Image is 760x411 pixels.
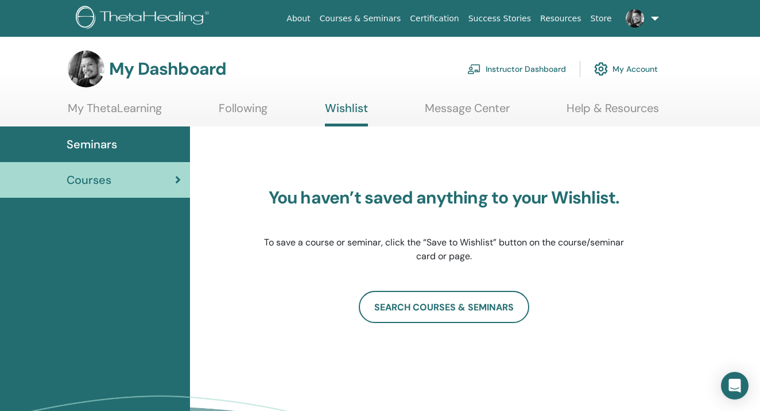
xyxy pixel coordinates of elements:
[109,59,226,79] h3: My Dashboard
[721,372,749,400] div: Open Intercom Messenger
[219,101,267,124] a: Following
[594,59,608,79] img: cog.svg
[282,8,315,29] a: About
[567,101,659,124] a: Help & Resources
[425,101,510,124] a: Message Center
[464,8,536,29] a: Success Stories
[325,101,368,126] a: Wishlist
[405,8,463,29] a: Certification
[76,6,213,32] img: logo.png
[594,56,658,82] a: My Account
[626,9,644,28] img: default.jpg
[263,187,625,208] h3: You haven’t saved anything to your Wishlist.
[68,51,104,87] img: default.jpg
[536,8,586,29] a: Resources
[315,8,406,29] a: Courses & Seminars
[586,8,616,29] a: Store
[68,101,162,124] a: My ThetaLearning
[67,171,111,189] span: Courses
[467,56,566,82] a: Instructor Dashboard
[67,136,117,153] span: Seminars
[359,291,529,323] a: SEARCH COURSES & SEMINARS
[263,236,625,263] p: To save a course or seminar, click the “Save to Wishlist” button on the course/seminar card or page.
[467,64,481,74] img: chalkboard-teacher.svg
